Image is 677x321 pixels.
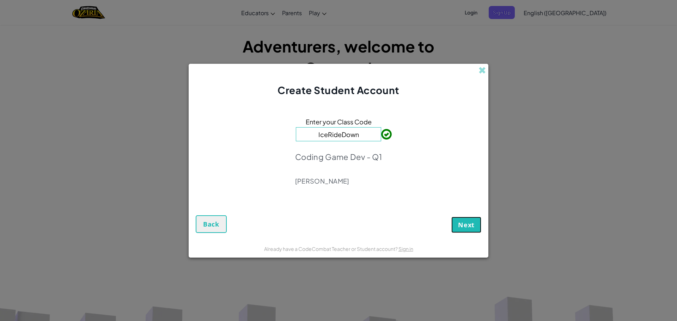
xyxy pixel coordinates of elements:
[451,217,481,233] button: Next
[203,220,219,228] span: Back
[196,215,227,233] button: Back
[398,246,413,252] a: Sign in
[295,177,382,185] p: [PERSON_NAME]
[264,246,398,252] span: Already have a CodeCombat Teacher or Student account?
[458,221,475,229] span: Next
[306,117,372,127] span: Enter your Class Code
[277,84,399,96] span: Create Student Account
[295,152,382,162] p: Coding Game Dev - Q1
